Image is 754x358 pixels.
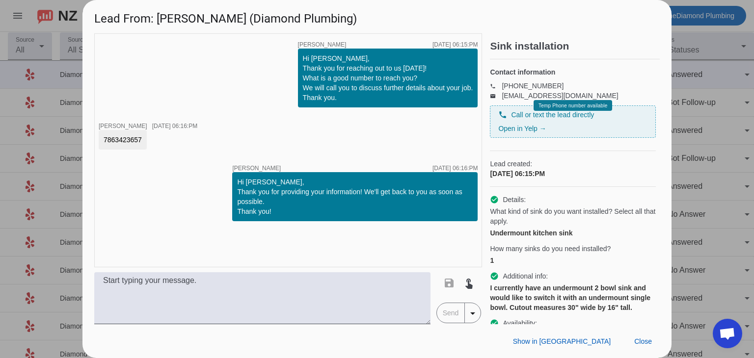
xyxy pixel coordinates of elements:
span: Temp Phone number available [539,103,607,108]
mat-icon: phone [498,110,507,119]
mat-icon: check_circle [490,319,499,328]
a: Open in Yelp → [498,125,546,132]
mat-icon: check_circle [490,195,499,204]
span: [PERSON_NAME] [232,165,281,171]
div: [DATE] 06:16:PM [432,165,478,171]
span: Show in [GEOGRAPHIC_DATA] [513,337,611,345]
div: Open chat [713,319,742,348]
button: Show in [GEOGRAPHIC_DATA] [505,332,619,350]
span: Close [634,337,652,345]
span: [PERSON_NAME] [99,123,147,129]
span: Additional info: [503,271,548,281]
span: Details: [503,195,526,205]
span: Availability: [503,318,537,328]
div: Hi [PERSON_NAME], Thank you for providing your information! We'll get back to you as soon as poss... [237,177,473,216]
div: Hi [PERSON_NAME], Thank you for reaching out to us [DATE]! What is a good number to reach you? We... [303,53,473,102]
span: How many sinks do you need installed? [490,244,611,254]
mat-icon: phone [490,83,502,88]
div: Undermount kitchen sink [490,228,656,238]
mat-icon: check_circle [490,272,499,281]
h4: Contact information [490,67,656,77]
div: 7863423657 [104,135,142,145]
span: Call or text the lead directly [511,110,594,120]
span: What kind of sink do you want installed? Select all that apply. [490,206,656,226]
span: Lead created: [490,159,656,169]
div: [DATE] 06:15:PM [432,42,478,48]
div: I currently have an undermount 2 bowl sink and would like to switch it with an undermount single ... [490,283,656,312]
mat-icon: arrow_drop_down [467,307,479,319]
mat-icon: email [490,93,502,98]
h2: Sink installation [490,41,660,51]
a: [PHONE_NUMBER] [502,82,564,90]
a: [EMAIL_ADDRESS][DOMAIN_NAME] [502,92,618,100]
div: 1 [490,256,656,265]
mat-icon: touch_app [463,277,475,289]
div: [DATE] 06:15:PM [490,169,656,179]
span: [PERSON_NAME] [298,42,347,48]
div: [DATE] 06:16:PM [152,123,197,129]
button: Close [626,332,660,350]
